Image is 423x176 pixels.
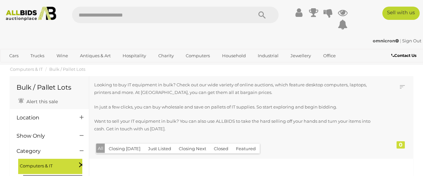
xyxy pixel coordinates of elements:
a: Jewellery [286,50,315,61]
p: In just a few clicks, you can buy wholesale and save on pallets of IT supplies. So start explorin... [94,103,377,111]
span: | [400,38,401,43]
h4: Category [17,148,70,154]
a: omnicron [373,38,400,43]
h1: Bulk / Pallet Lots [17,84,82,91]
p: Want to sell your IT equipment in bulk? You can also use ALLBIDS to take the hard selling off you... [94,117,377,133]
div: 0 [397,141,405,149]
a: [GEOGRAPHIC_DATA] [30,61,86,72]
span: Alert this sale [25,99,58,105]
a: Sports [5,61,27,72]
a: Cars [5,50,23,61]
button: Search [246,7,279,23]
a: Trucks [26,50,49,61]
a: Sign Out [402,38,421,43]
a: Office [319,50,340,61]
a: Hospitality [118,50,150,61]
button: Featured [232,144,260,154]
a: Wine [52,50,72,61]
img: Allbids.com.au [3,7,59,21]
h4: Location [17,115,70,121]
button: Just Listed [144,144,175,154]
strong: omnicron [373,38,399,43]
a: Bulk / Pallet Lots [49,66,85,72]
a: Contact Us [391,52,418,59]
a: Household [218,50,250,61]
a: Alert this sale [17,96,59,106]
b: Contact Us [391,53,416,58]
a: Charity [154,50,178,61]
a: Computers & IT [10,66,43,72]
button: Closing Next [175,144,210,154]
a: Computers [181,50,214,61]
a: Industrial [253,50,283,61]
a: Sell with us [382,7,420,20]
button: Closing [DATE] [105,144,144,154]
span: Computers & IT [20,160,69,170]
a: Antiques & Art [76,50,115,61]
p: Looking to buy IT equipment in bulk? Check out our wide variety of online auctions, which feature... [94,81,377,97]
button: Closed [210,144,232,154]
button: All [96,144,105,153]
h4: Show Only [17,133,70,139]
